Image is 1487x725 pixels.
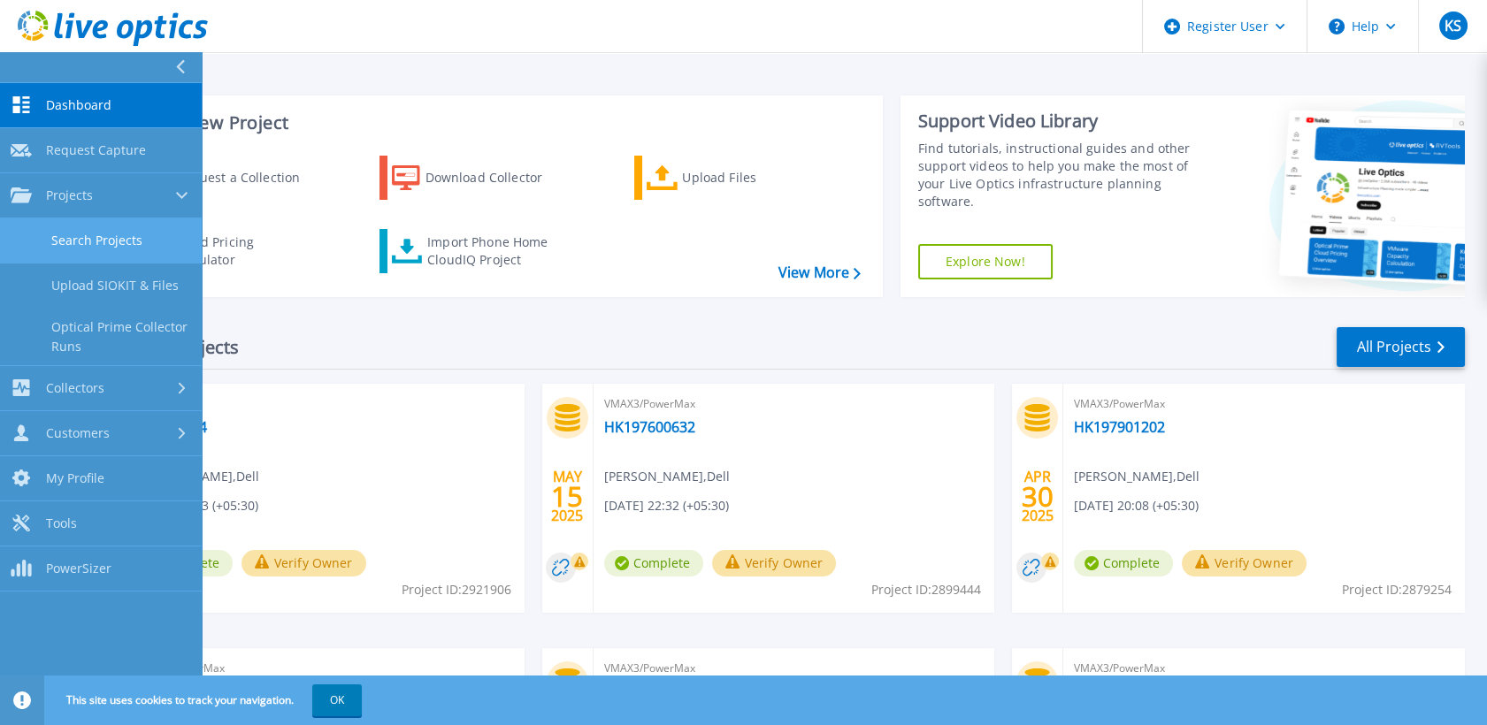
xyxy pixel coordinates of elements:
div: MAY 2025 [550,464,584,529]
span: Request Capture [46,142,146,158]
span: VMAX3/PowerMax [1074,394,1454,414]
div: Upload Files [682,160,824,195]
span: Customers [46,425,110,441]
span: [DATE] 20:08 (+05:30) [1074,496,1199,515]
span: 15 [551,489,583,504]
span: VMAX3/PowerMax [1074,659,1454,678]
span: Project ID: 2879254 [1342,580,1452,599]
div: APR 2025 [1021,464,1054,529]
h3: Start a New Project [126,113,860,133]
span: 30 [1022,489,1054,504]
div: Cloud Pricing Calculator [173,233,315,269]
a: HK197600632 [604,418,695,436]
span: Optical Prime [134,394,514,414]
a: Request a Collection [126,156,323,200]
span: VMAX3/PowerMax [604,394,985,414]
a: W-6XS0Z64 [134,418,207,436]
span: VMAX3/PowerMax [604,659,985,678]
span: My Profile [46,470,104,486]
a: HK197901202 [1074,418,1165,436]
a: All Projects [1337,327,1465,367]
button: Verify Owner [241,550,366,576]
a: Explore Now! [918,244,1053,279]
div: Request a Collection [176,160,318,195]
span: Complete [604,550,703,576]
span: This site uses cookies to track your navigation. [49,684,362,716]
span: [DATE] 22:32 (+05:30) [604,496,729,515]
span: PowerSizer [46,561,111,576]
span: Complete [1074,550,1173,576]
span: Project ID: 2899444 [871,580,981,599]
span: Collectors [46,380,104,396]
a: Cloud Pricing Calculator [126,229,323,273]
button: Verify Owner [1182,550,1307,576]
span: VMAX3/PowerMax [134,659,514,678]
span: [PERSON_NAME] , Dell [604,467,730,486]
span: Dashboard [46,97,111,113]
span: Project ID: 2921906 [402,580,511,599]
span: Projects [46,187,93,203]
span: [PERSON_NAME] , Dell [1074,467,1200,486]
span: Tools [46,515,77,531]
div: Support Video Library [918,110,1204,133]
div: Download Collector [425,160,567,195]
div: Import Phone Home CloudIQ Project [427,233,565,269]
button: Verify Owner [712,550,837,576]
span: KS [1445,19,1461,33]
a: Upload Files [634,156,832,200]
button: OK [312,684,362,716]
a: Download Collector [379,156,577,200]
a: View More [778,264,861,281]
div: Find tutorials, instructional guides and other support videos to help you make the most of your L... [918,140,1204,210]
